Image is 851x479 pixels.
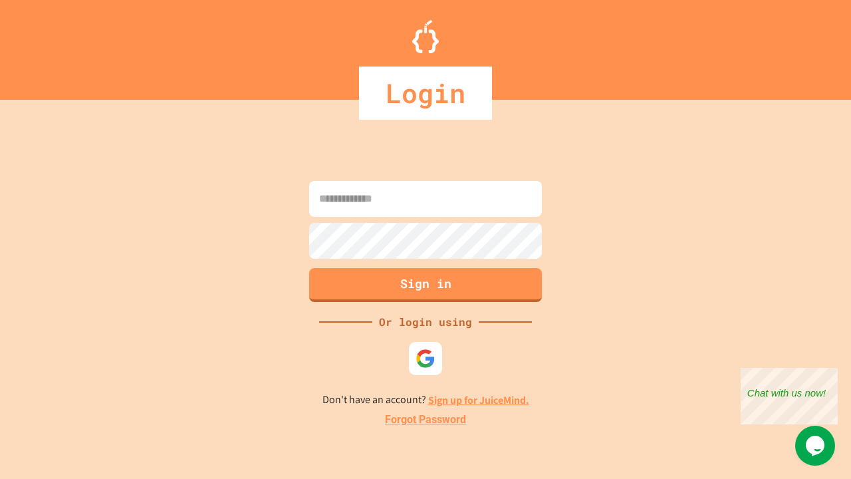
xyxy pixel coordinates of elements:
iframe: chat widget [795,426,838,466]
p: Don't have an account? [322,392,529,408]
a: Sign up for JuiceMind. [428,393,529,407]
img: Logo.svg [412,20,439,53]
a: Forgot Password [385,412,466,428]
iframe: chat widget [741,368,838,424]
div: Or login using [372,314,479,330]
div: Login [359,67,492,120]
img: google-icon.svg [416,349,435,369]
button: Sign in [309,268,542,302]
